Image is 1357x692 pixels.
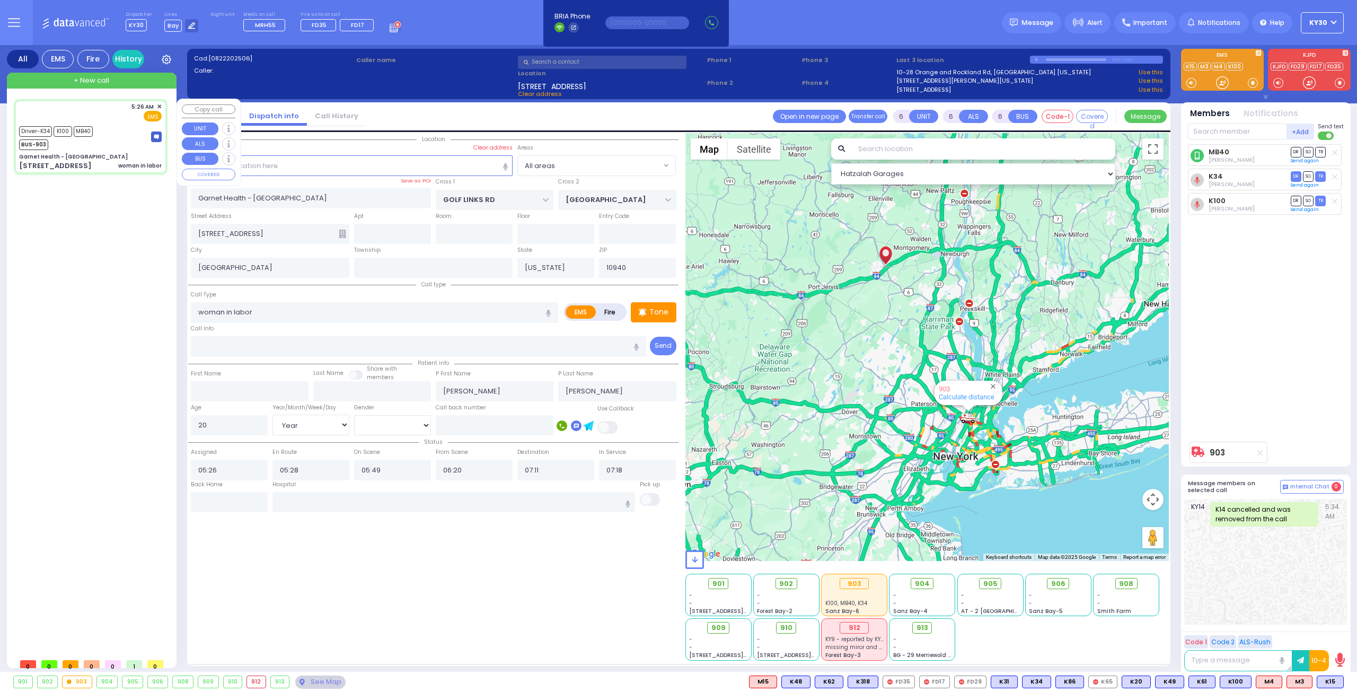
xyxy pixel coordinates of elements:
button: Notifications [1244,108,1298,120]
label: Call Type [191,291,216,299]
div: K31 [991,676,1018,688]
span: - [893,591,896,599]
div: K62 [815,676,843,688]
div: 906 [148,676,168,688]
span: 5:34 AM [1325,502,1342,527]
button: Members [1190,108,1230,120]
div: BLS [848,676,878,688]
label: First Name [191,370,221,378]
button: Send [650,337,676,355]
div: 901 [14,676,32,688]
span: 0 [63,660,78,668]
div: 904 [97,676,118,688]
span: DR [1291,147,1301,157]
div: BLS [1188,676,1215,688]
label: In Service [599,448,626,457]
span: - [757,635,760,643]
div: 903 [63,676,92,688]
button: Show satellite imagery [728,138,780,160]
span: + New call [74,75,109,86]
span: Sanz Bay-6 [825,607,859,615]
div: K86 [1055,676,1084,688]
span: Phone 2 [707,78,798,87]
span: EMS [144,111,162,121]
span: Solomon Polatsek [1209,205,1255,213]
span: Forest Bay-3 [825,651,861,659]
img: red-radio-icon.svg [924,679,929,685]
label: Floor [517,212,530,221]
span: 0 [147,660,163,668]
img: Google [688,547,723,561]
small: Share with [367,365,397,373]
span: [STREET_ADDRESS][PERSON_NAME] [689,607,789,615]
span: All areas [525,161,555,171]
div: BLS [1220,676,1252,688]
a: M3 [1198,63,1211,71]
label: Night unit [210,12,234,18]
span: - [961,599,964,607]
img: message-box.svg [151,132,162,142]
label: Lines [164,12,199,18]
a: FD35 [1325,63,1343,71]
div: K14 cancelled and was removed from the call [1210,502,1318,527]
button: UNIT [909,110,938,123]
label: From Scene [436,448,468,457]
a: 10-28 Orange and Rockland Rd, [GEOGRAPHIC_DATA] [US_STATE] [896,68,1091,77]
span: Phone 1 [707,56,798,65]
div: K48 [781,676,810,688]
span: 5:26 AM [131,103,154,111]
input: Search member [1188,124,1287,139]
span: - [1029,591,1032,599]
button: Map camera controls [1142,489,1164,510]
span: SO [1303,147,1314,157]
label: P First Name [436,370,471,378]
span: - [961,591,964,599]
a: Use this [1139,68,1163,77]
a: MB40 [1209,148,1229,156]
div: All [7,50,39,68]
div: 903 [961,411,976,424]
a: K100 [1226,63,1243,71]
label: Entry Code [599,212,629,221]
input: Search hospital [272,492,636,512]
span: - [757,591,760,599]
span: 0 [105,660,121,668]
button: BUS [182,153,218,165]
span: 913 [917,623,928,633]
span: [STREET_ADDRESS] [518,81,586,90]
span: Location [417,135,451,143]
button: Code 1 [1184,635,1208,649]
div: 909 [198,676,218,688]
a: [STREET_ADDRESS] [896,85,951,94]
span: TR [1315,147,1326,157]
button: +Add [1287,124,1315,139]
span: TR [1315,171,1326,181]
button: Transfer call [849,110,887,123]
a: Use this [1139,76,1163,85]
label: ZIP [599,246,607,255]
label: Gender [354,404,374,412]
button: BUS [1008,110,1037,123]
span: KY30 [1309,18,1327,28]
label: Destination [517,448,549,457]
div: M4 [1256,676,1282,688]
a: Call History [307,111,366,121]
div: 912 [247,676,266,688]
label: On Scene [354,448,380,457]
button: KY30 [1301,12,1344,33]
span: Help [1270,18,1284,28]
span: Smith Farm [1097,607,1131,615]
button: ALS-Rush [1238,635,1272,649]
label: Hospital [272,480,296,489]
span: KY9 - reported by KY75 [825,635,887,643]
button: Drag Pegman onto the map to open Street View [1142,527,1164,548]
label: Caller: [194,66,353,75]
label: Use Callback [597,405,634,413]
span: Sanz Bay-5 [1029,607,1063,615]
label: KJFD [1268,52,1351,60]
button: COVERED [182,169,235,180]
span: Message [1021,17,1053,28]
span: - [893,635,896,643]
span: BUS-903 [19,139,48,150]
label: EMS [566,305,596,319]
